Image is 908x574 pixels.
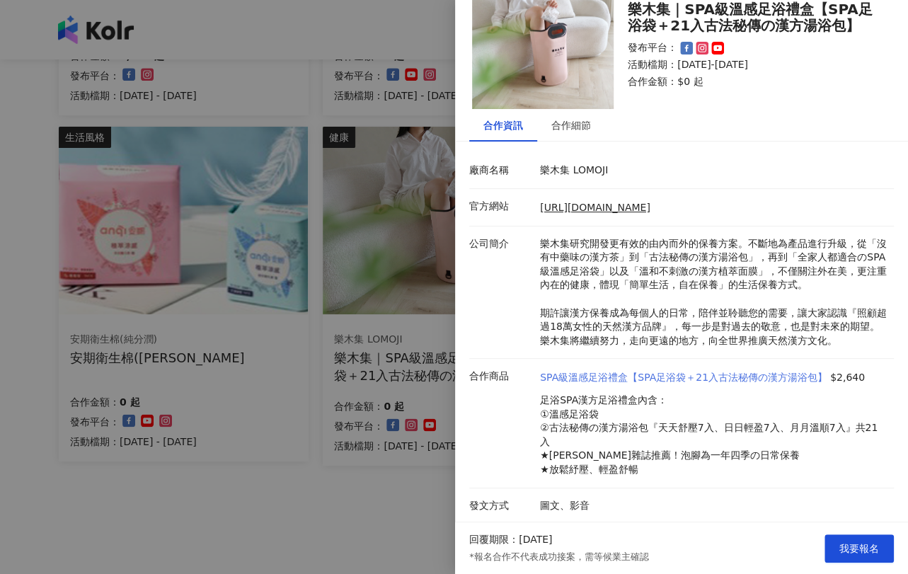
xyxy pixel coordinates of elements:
[469,551,649,563] p: *報名合作不代表成功接案，需等候業主確認
[540,163,887,178] p: 樂木集 LOMOJI
[839,543,879,554] span: 我要報名
[540,394,887,477] p: 足浴SPA漢方足浴禮盒內含： ①溫感足浴袋 ②古法秘傳の漢方湯浴包『天天舒壓7入、日日輕盈7入、月月溫順7入』共21入 ★[PERSON_NAME]雜誌推薦！泡腳為一年四季の日常保養 ★放鬆紓壓...
[469,499,533,513] p: 發文方式
[628,1,877,34] div: 樂木集｜SPA級溫感足浴禮盒【SPA足浴袋＋21入古法秘傳の漢方湯浴包】
[628,58,877,72] p: 活動檔期：[DATE]-[DATE]
[824,534,894,563] button: 我要報名
[540,371,827,385] a: SPA級溫感足浴禮盒【SPA足浴袋＋21入古法秘傳の漢方湯浴包】
[551,117,591,133] div: 合作細節
[469,533,552,547] p: 回覆期限：[DATE]
[628,75,877,89] p: 合作金額： $0 起
[540,499,887,513] p: 圖文、影音
[469,369,533,384] p: 合作商品
[540,202,650,213] a: [URL][DOMAIN_NAME]
[469,200,533,214] p: 官方網站
[469,163,533,178] p: 廠商名稱
[469,237,533,251] p: 公司簡介
[483,117,523,133] div: 合作資訊
[830,371,865,385] p: $2,640
[628,41,677,55] p: 發布平台：
[540,237,887,348] p: 樂木集研究開發更有效的由內而外的保養方案。不斷地為產品進行升級，從「沒有中藥味の漢方茶」到「古法秘傳の漢方湯浴包」，再到「全家人都適合のSPA級溫感足浴袋」以及「溫和不刺激の漢方植萃面膜」，不僅...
